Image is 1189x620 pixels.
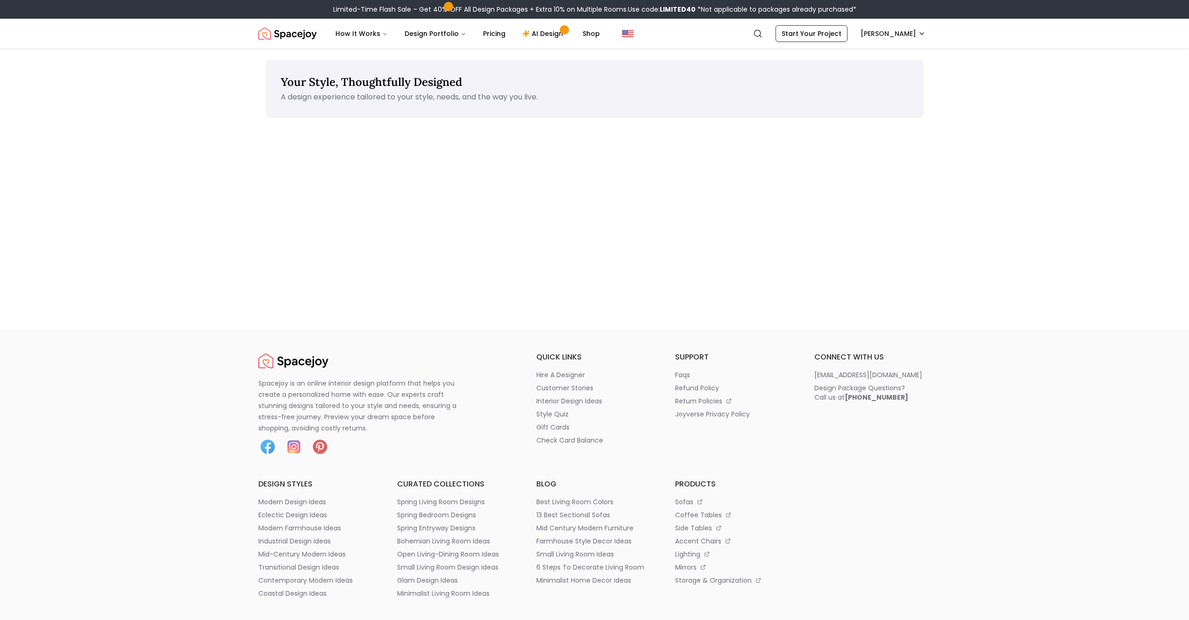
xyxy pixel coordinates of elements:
[536,497,653,507] a: best living room colors
[536,497,613,507] p: best living room colors
[397,563,498,572] p: small living room design ideas
[675,510,722,520] p: coffee tables
[536,409,653,419] a: style quiz
[536,510,610,520] p: 13 best sectional sofas
[258,523,375,533] a: modern farmhouse ideas
[536,383,653,393] a: customer stories
[696,5,856,14] span: *Not applicable to packages already purchased*
[536,396,653,406] a: interior design ideas
[258,550,375,559] a: mid-century modern ideas
[855,25,931,42] button: [PERSON_NAME]
[258,497,326,507] p: modern design ideas
[675,479,792,490] h6: products
[258,378,468,434] p: Spacejoy is an online interior design platform that helps you create a personalized home with eas...
[397,24,474,43] button: Design Portfolio
[281,75,909,90] p: Your Style, Thoughtfully Designed
[536,370,653,380] a: hire a designer
[536,409,569,419] p: style quiz
[675,550,792,559] a: lighting
[397,576,458,585] p: glam design ideas
[515,24,573,43] a: AI Design
[397,510,514,520] a: spring bedroom designs
[258,510,375,520] a: eclectic design ideas
[258,510,327,520] p: eclectic design ideas
[397,550,514,559] a: open living-dining room ideas
[328,24,395,43] button: How It Works
[258,497,375,507] a: modern design ideas
[814,370,922,380] p: [EMAIL_ADDRESS][DOMAIN_NAME]
[397,536,490,546] p: bohemian living room ideas
[536,370,585,380] p: hire a designer
[536,423,570,432] p: gift cards
[258,352,328,370] img: Spacejoy Logo
[814,352,931,363] h6: connect with us
[675,383,719,393] p: refund policy
[675,550,700,559] p: lighting
[536,479,653,490] h6: blog
[675,536,721,546] p: accent chairs
[536,550,653,559] a: small living room ideas
[397,510,476,520] p: spring bedroom designs
[397,589,490,598] p: minimalist living room ideas
[675,352,792,363] h6: support
[397,536,514,546] a: bohemian living room ideas
[536,436,653,445] a: check card balance
[675,563,697,572] p: mirrors
[814,370,931,380] a: [EMAIL_ADDRESS][DOMAIN_NAME]
[675,523,792,533] a: side tables
[660,5,696,14] b: LIMITED40
[258,589,327,598] p: coastal design ideas
[258,352,328,370] a: Spacejoy
[536,536,632,546] p: farmhouse style decor ideas
[536,576,653,585] a: minimalist home decor ideas
[776,25,847,42] a: Start Your Project
[536,396,602,406] p: interior design ideas
[814,383,908,402] div: Design Package Questions? Call us at
[397,563,514,572] a: small living room design ideas
[675,497,693,507] p: sofas
[536,550,614,559] p: small living room ideas
[258,550,346,559] p: mid-century modern ideas
[536,352,653,363] h6: quick links
[397,497,485,507] p: spring living room designs
[675,396,722,406] p: return policies
[536,523,634,533] p: mid century modern furniture
[397,523,476,533] p: spring entryway designs
[536,536,653,546] a: farmhouse style decor ideas
[397,589,514,598] a: minimalist living room ideas
[675,409,750,419] p: joyverse privacy policy
[536,563,653,572] a: 6 steps to decorate living room
[397,576,514,585] a: glam design ideas
[397,497,514,507] a: spring living room designs
[675,510,792,520] a: coffee tables
[281,92,909,103] p: A design experience tailored to your style, needs, and the way you live.
[536,383,593,393] p: customer stories
[258,523,341,533] p: modern farmhouse ideas
[258,19,931,49] nav: Global
[675,563,792,572] a: mirrors
[536,576,631,585] p: minimalist home decor ideas
[258,563,339,572] p: transitional design ideas
[311,437,329,456] img: Pinterest icon
[476,24,513,43] a: Pricing
[258,576,375,585] a: contemporary modern ideas
[536,510,653,520] a: 13 best sectional sofas
[258,437,277,456] img: Facebook icon
[675,576,792,585] a: storage & organization
[258,24,317,43] img: Spacejoy Logo
[258,563,375,572] a: transitional design ideas
[536,423,653,432] a: gift cards
[258,479,375,490] h6: design styles
[675,576,752,585] p: storage & organization
[258,576,353,585] p: contemporary modern ideas
[258,589,375,598] a: coastal design ideas
[333,5,856,14] div: Limited-Time Flash Sale – Get 40% OFF All Design Packages + Extra 10% on Multiple Rooms.
[622,28,634,39] img: United States
[536,523,653,533] a: mid century modern furniture
[675,497,792,507] a: sofas
[845,393,908,402] b: [PHONE_NUMBER]
[285,437,303,456] img: Instagram icon
[397,550,499,559] p: open living-dining room ideas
